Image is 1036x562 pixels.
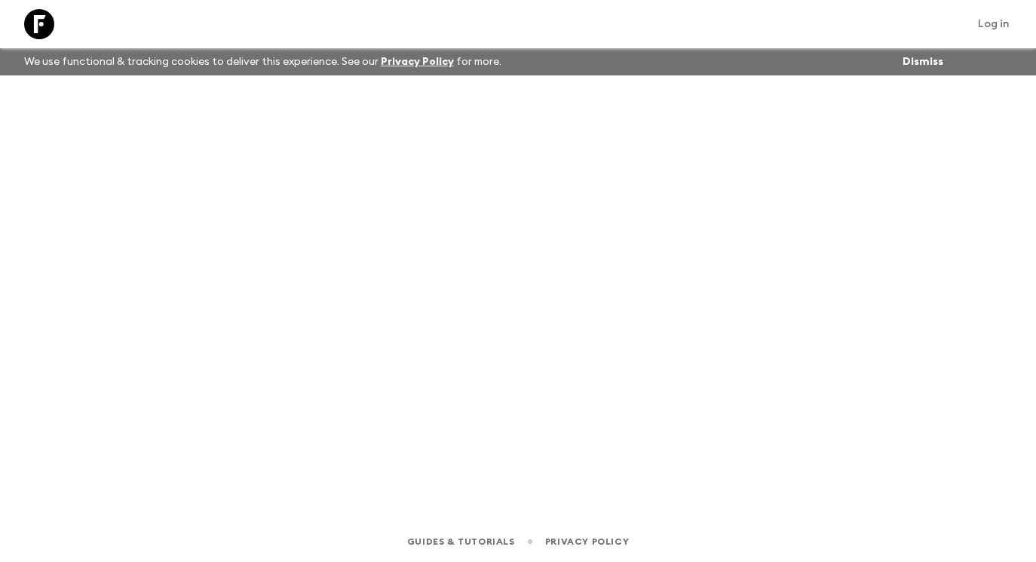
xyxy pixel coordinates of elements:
button: Dismiss [899,51,947,72]
p: We use functional & tracking cookies to deliver this experience. See our for more. [18,48,507,75]
a: Privacy Policy [381,57,454,67]
a: Log in [970,14,1018,35]
a: Privacy Policy [545,533,629,550]
a: Guides & Tutorials [407,533,515,550]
